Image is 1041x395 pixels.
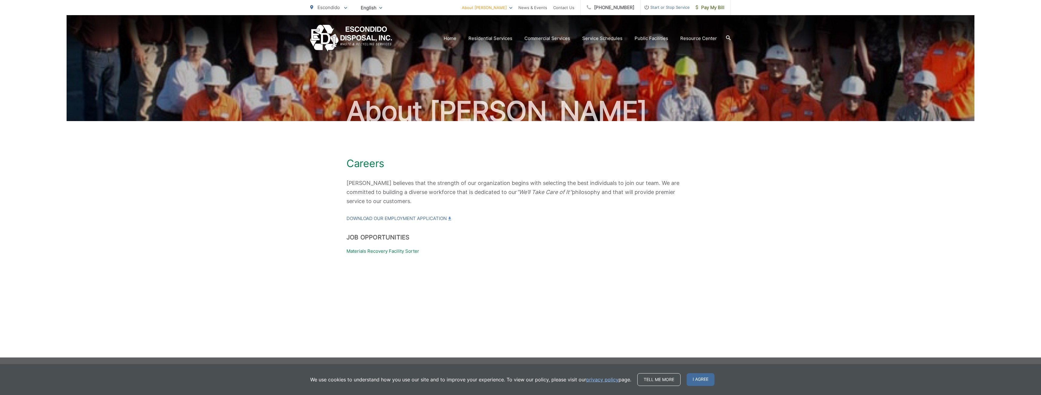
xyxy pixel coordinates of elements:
[356,2,387,13] span: English
[517,189,572,195] em: “We’ll Take Care of It”
[346,215,451,222] a: Download our Employment Application
[518,4,547,11] a: News & Events
[346,179,695,206] p: [PERSON_NAME] believes that the strength of our organization begins with selecting the best indiv...
[310,25,392,52] a: EDCD logo. Return to the homepage.
[637,373,681,386] a: Tell me more
[462,4,512,11] a: About [PERSON_NAME]
[346,157,695,170] h1: Careers
[687,373,714,386] span: I agree
[582,35,622,42] a: Service Schedules
[524,35,570,42] a: Commercial Services
[317,5,340,10] span: Escondido
[468,35,512,42] a: Residential Services
[346,248,695,255] p: Materials Recovery Facility Sorter
[696,4,724,11] span: Pay My Bill
[310,96,731,127] h2: About [PERSON_NAME]
[444,35,456,42] a: Home
[553,4,574,11] a: Contact Us
[346,234,695,241] h2: Job Opportunities
[310,376,631,383] p: We use cookies to understand how you use our site and to improve your experience. To view our pol...
[635,35,668,42] a: Public Facilities
[680,35,717,42] a: Resource Center
[586,376,619,383] a: privacy policy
